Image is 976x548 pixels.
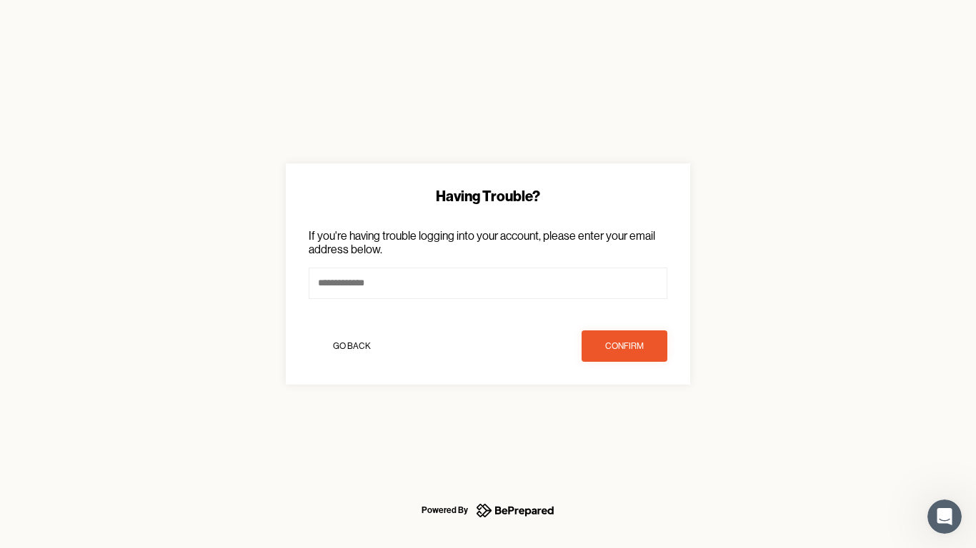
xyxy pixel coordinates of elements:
div: confirm [605,339,644,353]
iframe: Intercom live chat [927,499,962,534]
div: Powered By [422,502,468,519]
div: Go Back [333,339,371,353]
div: Having Trouble? [309,186,667,206]
button: confirm [582,330,667,362]
button: Go Back [309,330,394,362]
p: If you're having trouble logging into your account, please enter your email address below. [309,229,667,256]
